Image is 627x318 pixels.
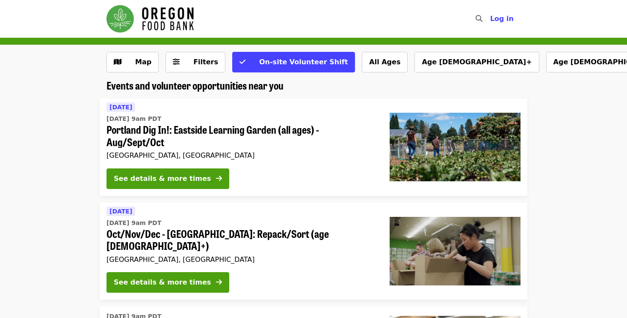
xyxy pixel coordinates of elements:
span: On-site Volunteer Shift [259,58,348,66]
time: [DATE] 9am PDT [106,219,161,228]
time: [DATE] 9am PDT [106,114,161,123]
button: On-site Volunteer Shift [232,52,355,72]
button: See details & more times [106,272,229,293]
button: See details & more times [106,168,229,189]
span: Oct/Nov/Dec - [GEOGRAPHIC_DATA]: Repack/Sort (age [DEMOGRAPHIC_DATA]+) [106,228,376,252]
span: Log in [490,15,514,23]
a: See details for "Portland Dig In!: Eastside Learning Garden (all ages) - Aug/Sept/Oct" [100,99,527,196]
span: Portland Dig In!: Eastside Learning Garden (all ages) - Aug/Sept/Oct [106,123,376,148]
i: search icon [476,15,482,23]
i: arrow-right icon [216,174,222,183]
div: [GEOGRAPHIC_DATA], [GEOGRAPHIC_DATA] [106,151,376,159]
button: Age [DEMOGRAPHIC_DATA]+ [414,52,539,72]
img: Oregon Food Bank - Home [106,5,194,33]
input: Search [488,9,494,29]
span: Events and volunteer opportunities near you [106,78,284,93]
div: See details & more times [114,174,211,184]
button: All Ages [362,52,408,72]
button: Filters (0 selected) [166,52,225,72]
i: sliders-h icon [173,58,180,66]
span: [DATE] [109,208,132,215]
i: arrow-right icon [216,278,222,286]
span: Filters [193,58,218,66]
i: check icon [240,58,245,66]
div: See details & more times [114,277,211,288]
span: Map [135,58,151,66]
button: Show map view [106,52,159,72]
a: See details for "Oct/Nov/Dec - Portland: Repack/Sort (age 8+)" [100,203,527,300]
button: Log in [483,10,521,27]
span: [DATE] [109,104,132,111]
img: Oct/Nov/Dec - Portland: Repack/Sort (age 8+) organized by Oregon Food Bank [390,217,521,285]
img: Portland Dig In!: Eastside Learning Garden (all ages) - Aug/Sept/Oct organized by Oregon Food Bank [390,113,521,181]
div: [GEOGRAPHIC_DATA], [GEOGRAPHIC_DATA] [106,255,376,264]
i: map icon [114,58,121,66]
